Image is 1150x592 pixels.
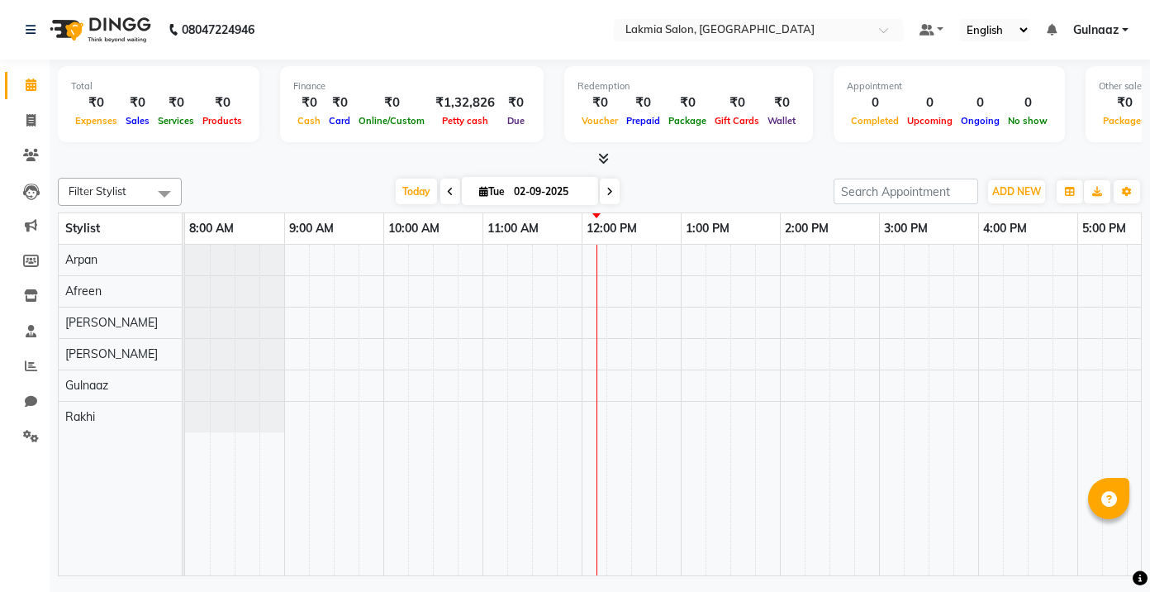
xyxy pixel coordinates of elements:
a: 10:00 AM [384,217,444,241]
span: Wallet [763,115,800,127]
span: Package [664,115,710,127]
span: Packages [1099,115,1150,127]
span: Gift Cards [710,115,763,127]
div: ₹0 [154,93,198,112]
div: 0 [903,93,957,112]
a: 4:00 PM [979,217,1031,241]
span: [PERSON_NAME] [65,315,158,330]
span: Prepaid [622,115,664,127]
span: [PERSON_NAME] [65,346,158,361]
div: ₹0 [577,93,622,112]
div: 0 [957,93,1004,112]
a: 1:00 PM [682,217,734,241]
span: Ongoing [957,115,1004,127]
div: ₹0 [664,93,710,112]
div: ₹0 [763,93,800,112]
a: 3:00 PM [880,217,932,241]
div: ₹0 [354,93,429,112]
span: Sales [121,115,154,127]
iframe: chat widget [1081,526,1133,575]
span: Services [154,115,198,127]
a: 11:00 AM [483,217,543,241]
div: ₹0 [121,93,154,112]
span: Tue [475,185,509,198]
span: Today [396,179,437,204]
a: 12:00 PM [582,217,641,241]
button: ADD NEW [988,180,1045,203]
div: ₹0 [71,93,121,112]
a: 9:00 AM [285,217,338,241]
span: Arpan [65,252,97,267]
div: Total [71,79,246,93]
input: Search Appointment [834,179,978,204]
div: Finance [293,79,530,93]
span: Products [198,115,246,127]
div: ₹0 [622,93,664,112]
span: Rakhi [65,409,95,424]
div: ₹0 [198,93,246,112]
span: Upcoming [903,115,957,127]
span: ADD NEW [992,185,1041,198]
div: ₹0 [501,93,530,112]
img: logo [42,7,155,53]
a: 2:00 PM [781,217,833,241]
span: Petty cash [438,115,492,127]
span: No show [1004,115,1052,127]
span: Filter Stylist [69,184,126,198]
div: Redemption [577,79,800,93]
div: ₹0 [325,93,354,112]
div: 0 [847,93,903,112]
div: ₹0 [1099,93,1150,112]
div: Appointment [847,79,1052,93]
span: Card [325,115,354,127]
span: Expenses [71,115,121,127]
span: Online/Custom [354,115,429,127]
span: Voucher [577,115,622,127]
span: Afreen [65,284,102,298]
span: Stylist [65,221,100,236]
div: 0 [1004,93,1052,112]
input: 2025-09-02 [509,179,592,204]
div: ₹0 [710,93,763,112]
div: ₹0 [293,93,325,112]
span: Due [503,115,529,127]
a: 5:00 PM [1078,217,1130,241]
b: 08047224946 [182,7,254,53]
span: Gulnaaz [65,378,108,393]
span: Cash [293,115,325,127]
div: ₹1,32,826 [429,93,501,112]
a: 8:00 AM [185,217,238,241]
span: Gulnaaz [1073,21,1119,39]
span: Completed [847,115,903,127]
